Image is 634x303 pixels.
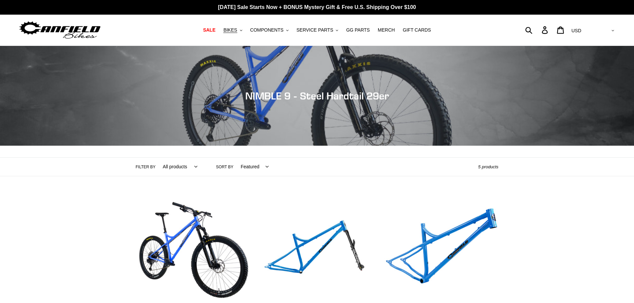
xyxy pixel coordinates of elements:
a: GG PARTS [343,26,373,35]
button: SERVICE PARTS [293,26,341,35]
label: Filter by [136,164,156,170]
span: NIMBLE 9 - Steel Hardtail 29er [245,90,389,102]
span: SERVICE PARTS [297,27,333,33]
a: SALE [200,26,219,35]
span: COMPONENTS [250,27,284,33]
label: Sort by [216,164,233,170]
button: COMPONENTS [247,26,292,35]
button: BIKES [220,26,245,35]
span: SALE [203,27,215,33]
span: 5 products [478,164,499,169]
span: MERCH [378,27,395,33]
span: BIKES [223,27,237,33]
a: MERCH [374,26,398,35]
img: Canfield Bikes [18,20,102,41]
a: GIFT CARDS [399,26,434,35]
input: Search [529,23,546,37]
span: GG PARTS [346,27,370,33]
span: GIFT CARDS [403,27,431,33]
